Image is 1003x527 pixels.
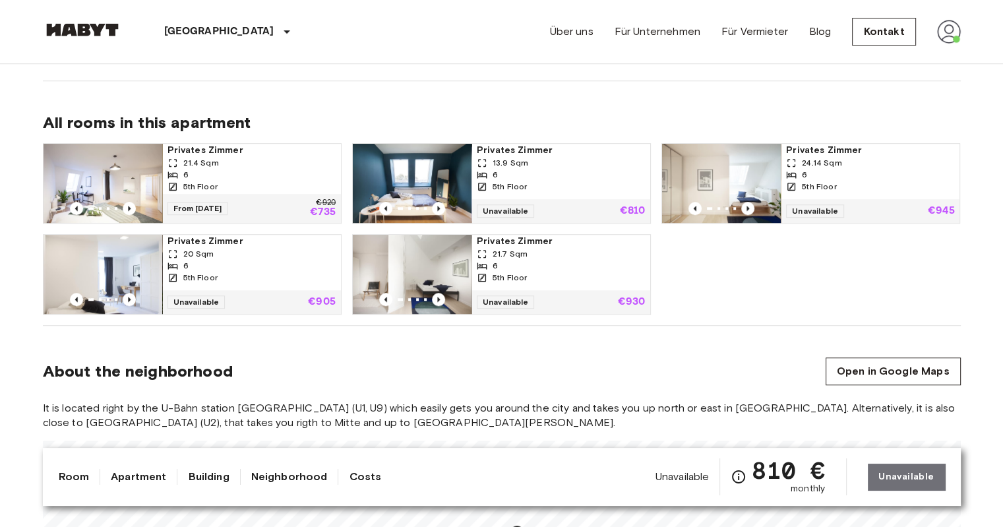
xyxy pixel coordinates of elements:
button: Previous image [379,202,392,215]
p: €905 [308,297,336,307]
img: Habyt [43,23,122,36]
span: Unavailable [655,470,710,484]
button: Previous image [123,293,136,306]
a: Blog [809,24,832,40]
a: Marketing picture of unit DE-01-046-001-06HPrevious imagePrevious imagePrivates Zimmer13.9 Sqm65t... [352,143,651,224]
span: Privates Zimmer [167,144,336,157]
span: 20 Sqm [183,248,214,260]
a: Kontakt [852,18,915,46]
span: 24.14 Sqm [802,157,841,169]
p: [GEOGRAPHIC_DATA] [164,24,274,40]
span: 5th Floor [183,272,218,284]
span: 6 [493,260,498,272]
span: 5th Floor [802,181,836,193]
span: 5th Floor [493,272,527,284]
img: Marketing picture of unit DE-01-046-001-02H [44,235,162,314]
span: 810 € [752,458,825,482]
img: avatar [937,20,961,44]
span: 6 [493,169,498,181]
span: 5th Floor [183,181,218,193]
button: Previous image [379,293,392,306]
span: Unavailable [477,204,535,218]
span: 6 [802,169,807,181]
p: €810 [620,206,646,216]
span: 13.9 Sqm [493,157,528,169]
img: Marketing picture of unit DE-01-046-001-04H [662,144,781,223]
span: Privates Zimmer [167,235,336,248]
button: Previous image [70,202,83,215]
span: All rooms in this apartment [43,113,961,133]
a: Apartment [111,469,166,485]
span: Privates Zimmer [477,235,645,248]
button: Previous image [432,293,445,306]
img: Marketing picture of unit DE-01-046-001-01H [353,235,471,314]
a: Neighborhood [251,469,328,485]
a: Marketing picture of unit DE-01-046-001-04HPrevious imagePrevious imagePrivates Zimmer24.14 Sqm65... [661,143,960,224]
img: Marketing picture of unit DE-01-046-001-05H [44,144,162,223]
a: Für Vermieter [721,24,788,40]
span: 6 [183,169,189,181]
span: 5th Floor [493,181,527,193]
a: Über uns [549,24,593,40]
span: Unavailable [786,204,844,218]
button: Previous image [123,202,136,215]
span: Privates Zimmer [477,144,645,157]
span: 6 [183,260,189,272]
span: 21.4 Sqm [183,157,219,169]
span: monthly [791,482,825,495]
button: Previous image [432,202,445,215]
p: €920 [316,199,335,207]
a: Room [59,469,90,485]
a: Open in Google Maps [826,357,961,385]
span: From [DATE] [167,202,228,215]
span: About the neighborhood [43,361,233,381]
button: Previous image [70,293,83,306]
img: Marketing picture of unit DE-01-046-001-06H [353,144,471,223]
span: Unavailable [477,295,535,309]
button: Previous image [688,202,702,215]
svg: Check cost overview for full price breakdown. Please note that discounts apply to new joiners onl... [731,469,746,485]
span: 21.7 Sqm [493,248,528,260]
p: €735 [310,207,336,218]
p: €930 [618,297,646,307]
span: Unavailable [167,295,226,309]
a: Für Unternehmen [615,24,700,40]
p: €945 [928,206,955,216]
span: Privates Zimmer [786,144,954,157]
a: Marketing picture of unit DE-01-046-001-02HPrevious imagePrevious imagePrivates Zimmer20 Sqm65th ... [43,234,342,315]
a: Marketing picture of unit DE-01-046-001-05HPrevious imagePrevious imagePrivates Zimmer21.4 Sqm65t... [43,143,342,224]
a: Costs [349,469,381,485]
a: Building [188,469,229,485]
span: It is located right by the U-Bahn station [GEOGRAPHIC_DATA] (U1, U9) which easily gets you around... [43,401,961,430]
button: Previous image [741,202,754,215]
a: Marketing picture of unit DE-01-046-001-01HPrevious imagePrevious imagePrivates Zimmer21.7 Sqm65t... [352,234,651,315]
